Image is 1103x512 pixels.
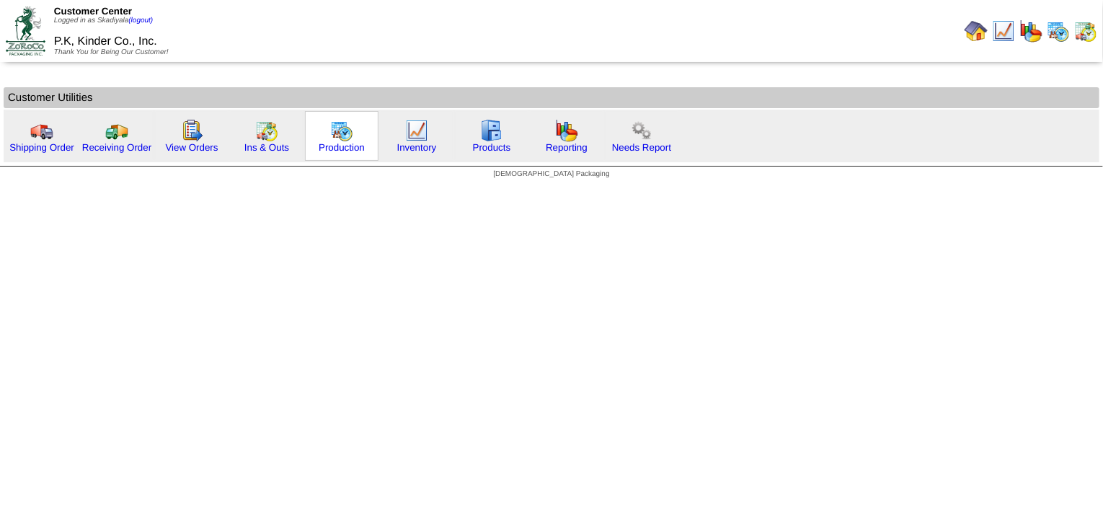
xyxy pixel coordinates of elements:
img: ZoRoCo_Logo(Green%26Foil)%20jpg.webp [6,6,45,55]
a: (logout) [128,17,153,25]
a: Receiving Order [82,142,151,153]
span: [DEMOGRAPHIC_DATA] Packaging [493,170,609,178]
img: graph.gif [555,119,578,142]
span: Customer Center [54,6,132,17]
a: Ins & Outs [244,142,289,153]
span: Thank You for Being Our Customer! [54,48,169,56]
img: workflow.png [630,119,653,142]
img: graph.gif [1019,19,1042,43]
a: Products [473,142,511,153]
a: Reporting [546,142,588,153]
img: calendarprod.gif [330,119,353,142]
img: truck.gif [30,119,53,142]
img: workorder.gif [180,119,203,142]
img: calendarinout.gif [1074,19,1097,43]
img: cabinet.gif [480,119,503,142]
a: Production [319,142,365,153]
a: View Orders [165,142,218,153]
img: line_graph.gif [992,19,1015,43]
img: home.gif [965,19,988,43]
td: Customer Utilities [4,87,1099,108]
img: calendarprod.gif [1047,19,1070,43]
img: truck2.gif [105,119,128,142]
span: P.K, Kinder Co., Inc. [54,35,157,48]
a: Needs Report [612,142,671,153]
img: line_graph.gif [405,119,428,142]
a: Shipping Order [9,142,74,153]
a: Inventory [397,142,437,153]
img: calendarinout.gif [255,119,278,142]
span: Logged in as Skadiyala [54,17,153,25]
